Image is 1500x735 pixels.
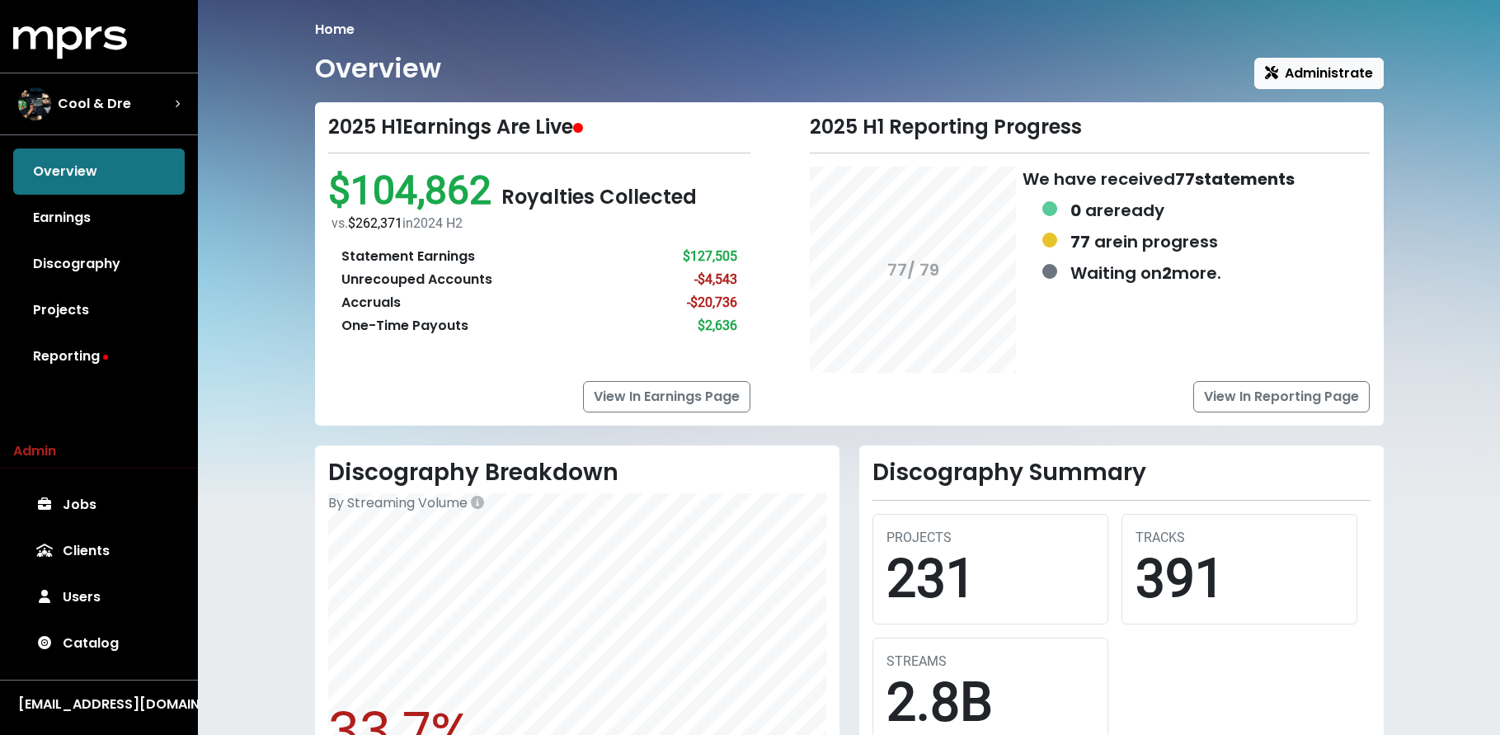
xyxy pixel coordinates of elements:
[698,316,737,336] div: $2,636
[348,215,402,231] span: $262,371
[1175,167,1295,191] b: 77 statements
[1070,229,1218,254] div: are in progress
[315,20,1384,40] nav: breadcrumb
[683,247,737,266] div: $127,505
[872,459,1371,487] h2: Discography Summary
[583,381,750,412] a: View In Earnings Page
[886,528,1094,548] div: PROJECTS
[341,316,468,336] div: One-Time Payouts
[18,695,180,714] div: [EMAIL_ADDRESS][DOMAIN_NAME]
[1070,199,1081,222] b: 0
[1265,64,1373,82] span: Administrate
[1070,198,1164,223] div: are ready
[687,293,737,313] div: -$20,736
[810,115,1370,139] div: 2025 H1 Reporting Progress
[1193,381,1370,412] a: View In Reporting Page
[341,293,401,313] div: Accruals
[13,241,185,287] a: Discography
[1162,261,1172,285] b: 2
[315,53,441,84] h1: Overview
[13,287,185,333] a: Projects
[332,214,751,233] div: vs. in 2024 H2
[341,270,492,290] div: Unrecouped Accounts
[1023,167,1295,373] div: We have received
[1070,261,1221,285] div: Waiting on more.
[13,482,185,528] a: Jobs
[13,528,185,574] a: Clients
[328,167,501,214] span: $104,862
[694,270,737,290] div: -$4,543
[13,574,185,620] a: Users
[58,94,131,114] span: Cool & Dre
[341,247,475,266] div: Statement Earnings
[13,32,127,51] a: mprs logo
[328,459,826,487] h2: Discography Breakdown
[13,195,185,241] a: Earnings
[501,183,697,210] span: Royalties Collected
[886,548,1094,611] div: 231
[13,694,185,715] button: [EMAIL_ADDRESS][DOMAIN_NAME]
[18,87,51,120] img: The selected account / producer
[1254,58,1384,89] button: Administrate
[886,652,1094,671] div: STREAMS
[1070,230,1090,253] b: 77
[1136,548,1343,611] div: 391
[13,333,185,379] a: Reporting
[315,20,355,40] li: Home
[886,671,1094,735] div: 2.8B
[1136,528,1343,548] div: TRACKS
[328,493,468,512] span: By Streaming Volume
[13,620,185,667] a: Catalog
[328,115,751,139] div: 2025 H1 Earnings Are Live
